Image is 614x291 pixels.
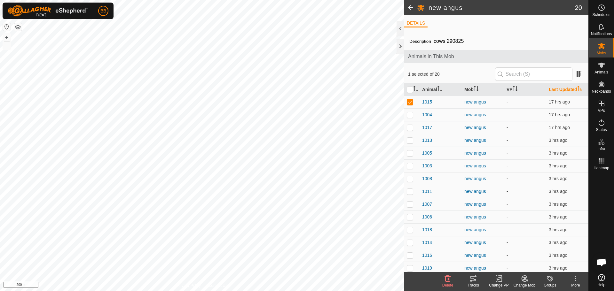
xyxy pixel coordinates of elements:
[464,124,501,131] div: new angus
[597,51,606,55] span: Mobs
[464,99,501,105] div: new angus
[486,282,512,288] div: Change VP
[507,99,508,104] app-display-virtual-paddock-transition: -
[512,282,537,288] div: Change Mob
[422,201,432,208] span: 1007
[507,150,508,156] app-display-virtual-paddock-transition: -
[3,42,11,50] button: –
[3,34,11,41] button: +
[460,282,486,288] div: Tracks
[495,67,572,81] input: Search (S)
[8,5,88,17] img: Gallagher Logo
[594,70,608,74] span: Animals
[422,226,432,233] span: 1018
[14,23,22,31] button: Map Layers
[504,83,546,96] th: VP
[422,188,432,195] span: 1011
[429,4,575,11] h2: new angus
[422,111,432,118] span: 1004
[507,138,508,143] app-display-virtual-paddock-transition: -
[549,189,567,194] span: 22 Sept 2025, 7:11 am
[549,99,570,104] span: 21 Sept 2025, 4:51 pm
[507,240,508,245] app-display-virtual-paddock-transition: -
[549,202,567,207] span: 22 Sept 2025, 7:11 am
[592,13,610,17] span: Schedules
[546,83,588,96] th: Last Updated
[422,163,432,169] span: 1003
[474,87,479,92] p-sorticon: Activate to sort
[462,83,504,96] th: Mob
[464,163,501,169] div: new angus
[507,189,508,194] app-display-virtual-paddock-transition: -
[596,128,607,132] span: Status
[464,175,501,182] div: new angus
[507,163,508,168] app-display-virtual-paddock-transition: -
[464,226,501,233] div: new angus
[597,147,605,151] span: Infra
[464,188,501,195] div: new angus
[507,125,508,130] app-display-virtual-paddock-transition: -
[413,87,418,92] p-sorticon: Activate to sort
[464,111,501,118] div: new angus
[592,89,611,93] span: Neckbands
[549,125,570,130] span: 21 Sept 2025, 5:31 pm
[404,20,428,27] li: DETAILS
[575,3,582,12] span: 20
[507,214,508,219] app-display-virtual-paddock-transition: -
[592,253,611,272] div: Open chat
[422,265,432,272] span: 1019
[409,39,431,44] label: Description
[100,8,106,14] span: BB
[431,36,466,46] span: cows 290825
[537,282,563,288] div: Groups
[464,201,501,208] div: new angus
[422,150,432,157] span: 1005
[177,283,201,288] a: Privacy Policy
[422,252,432,259] span: 1016
[464,150,501,157] div: new angus
[563,282,588,288] div: More
[422,99,432,105] span: 1015
[422,175,432,182] span: 1008
[464,239,501,246] div: new angus
[437,87,442,92] p-sorticon: Activate to sort
[464,252,501,259] div: new angus
[507,112,508,117] app-display-virtual-paddock-transition: -
[464,137,501,144] div: new angus
[549,163,567,168] span: 22 Sept 2025, 7:11 am
[507,265,508,271] app-display-virtual-paddock-transition: -
[598,109,605,112] span: VPs
[507,202,508,207] app-display-virtual-paddock-transition: -
[549,253,567,258] span: 22 Sept 2025, 7:21 am
[549,227,567,232] span: 22 Sept 2025, 7:21 am
[3,23,11,31] button: Reset Map
[549,240,567,245] span: 22 Sept 2025, 7:21 am
[597,283,605,287] span: Help
[513,87,518,92] p-sorticon: Activate to sort
[507,253,508,258] app-display-virtual-paddock-transition: -
[507,227,508,232] app-display-virtual-paddock-transition: -
[549,214,567,219] span: 22 Sept 2025, 7:21 am
[549,112,570,117] span: 21 Sept 2025, 5:21 pm
[464,265,501,272] div: new angus
[464,214,501,220] div: new angus
[420,83,462,96] th: Animal
[594,166,609,170] span: Heatmap
[549,176,567,181] span: 22 Sept 2025, 7:11 am
[422,124,432,131] span: 1017
[422,137,432,144] span: 1013
[442,283,453,287] span: Delete
[408,71,495,78] span: 1 selected of 20
[577,87,582,92] p-sorticon: Activate to sort
[549,138,567,143] span: 22 Sept 2025, 6:51 am
[422,239,432,246] span: 1014
[549,150,567,156] span: 22 Sept 2025, 6:51 am
[591,32,612,36] span: Notifications
[507,176,508,181] app-display-virtual-paddock-transition: -
[422,214,432,220] span: 1006
[589,272,614,289] a: Help
[549,265,567,271] span: 22 Sept 2025, 7:31 am
[209,283,227,288] a: Contact Us
[408,53,585,60] span: Animals in This Mob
